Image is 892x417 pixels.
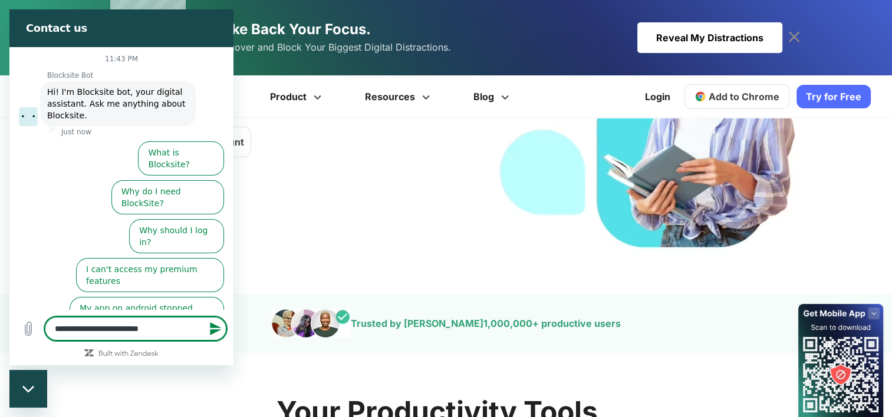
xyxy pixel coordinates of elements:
span: Hi! I'm Blocksite bot, your digital assistant. Ask me anything about Blocksite. [38,78,179,111]
span: Discover and Block Your Biggest Digital Distractions. [215,39,451,56]
button: Why should I log in? [120,210,215,244]
p: Just now [52,118,82,127]
a: Try for Free [796,85,871,108]
iframe: Button to launch messaging window, conversation in progress [9,370,47,408]
h2: Contact us [17,12,212,26]
text: Trusted by [PERSON_NAME] + productive users [351,317,621,329]
a: Product [250,75,345,118]
img: chrome-icon.svg [694,91,706,102]
a: Login [638,82,677,111]
p: Blocksite Bot [38,61,224,71]
a: Add to Chrome [684,84,789,109]
button: I can't access my premium features [67,249,215,283]
button: What is Blocksite? [129,132,215,166]
a: Built with Zendesk: Visit the Zendesk website in a new tab [89,341,149,349]
button: Upload file [7,307,31,331]
button: Send message [193,307,217,331]
div: Reveal My Distractions [637,22,782,53]
iframe: Messaging window [9,9,233,365]
span: 1,000,000 [483,317,532,329]
span: Add to Chrome [709,91,779,102]
img: pepole images [271,309,351,338]
button: My app on android stopped working [60,287,215,322]
span: Take Back Your Focus. [215,21,371,38]
button: Why do I need BlockSite? [102,171,215,205]
p: 11:43 PM [96,45,129,54]
a: Blog [453,75,532,118]
a: Resources [345,75,453,118]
